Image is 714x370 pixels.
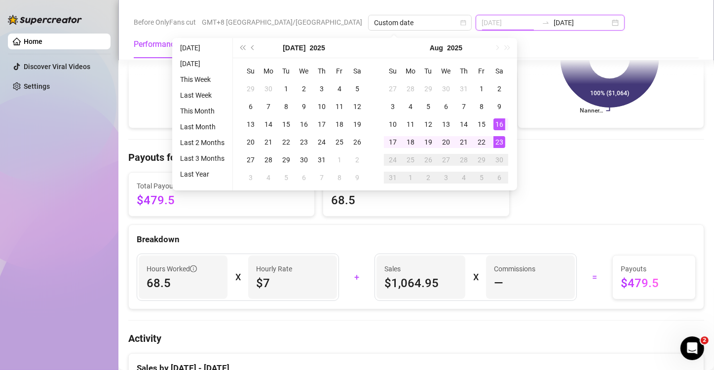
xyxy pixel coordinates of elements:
[313,80,331,98] td: 2025-07-03
[490,98,508,115] td: 2025-08-09
[298,118,310,130] div: 16
[283,38,305,58] button: Choose a month
[422,101,434,112] div: 5
[402,98,419,115] td: 2025-08-04
[473,80,490,98] td: 2025-08-01
[351,118,363,130] div: 19
[419,133,437,151] td: 2025-08-19
[473,62,490,80] th: Fr
[248,38,259,58] button: Previous month (PageUp)
[277,62,295,80] th: Tu
[473,169,490,186] td: 2025-09-05
[134,15,196,30] span: Before OnlyFans cut
[298,101,310,112] div: 9
[242,80,260,98] td: 2025-06-29
[490,151,508,169] td: 2025-08-30
[430,38,443,58] button: Choose a month
[384,115,402,133] td: 2025-08-10
[402,169,419,186] td: 2025-09-01
[176,42,228,54] li: [DATE]
[387,101,399,112] div: 3
[583,269,606,285] div: =
[473,115,490,133] td: 2025-08-15
[351,154,363,166] div: 2
[134,38,220,50] div: Performance Breakdown
[280,172,292,184] div: 5
[245,101,257,112] div: 6
[260,169,277,186] td: 2025-08-04
[493,136,505,148] div: 23
[280,136,292,148] div: 22
[316,83,328,95] div: 3
[176,137,228,148] li: Last 2 Months
[455,115,473,133] td: 2025-08-14
[176,105,228,117] li: This Month
[440,101,452,112] div: 6
[334,101,345,112] div: 11
[405,101,416,112] div: 4
[419,169,437,186] td: 2025-09-02
[384,80,402,98] td: 2025-07-27
[494,275,503,291] span: —
[422,172,434,184] div: 2
[455,62,473,80] th: Th
[260,151,277,169] td: 2025-07-28
[316,118,328,130] div: 17
[331,151,348,169] td: 2025-08-01
[331,133,348,151] td: 2025-07-25
[263,136,274,148] div: 21
[422,154,434,166] div: 26
[437,98,455,115] td: 2025-08-06
[680,336,704,360] iframe: Intercom live chat
[493,101,505,112] div: 9
[242,151,260,169] td: 2025-07-27
[237,38,248,58] button: Last year (Control + left)
[176,58,228,70] li: [DATE]
[542,19,550,27] span: to
[260,80,277,98] td: 2025-06-30
[437,151,455,169] td: 2025-08-27
[147,263,197,274] span: Hours Worked
[176,168,228,180] li: Last Year
[405,172,416,184] div: 1
[331,115,348,133] td: 2025-07-18
[348,151,366,169] td: 2025-08-02
[245,172,257,184] div: 3
[295,169,313,186] td: 2025-08-06
[235,269,240,285] div: X
[310,38,325,58] button: Choose a year
[419,80,437,98] td: 2025-07-29
[242,115,260,133] td: 2025-07-13
[176,89,228,101] li: Last Week
[295,62,313,80] th: We
[295,115,313,133] td: 2025-07-16
[295,98,313,115] td: 2025-07-09
[405,136,416,148] div: 18
[476,172,488,184] div: 5
[280,118,292,130] div: 15
[316,101,328,112] div: 10
[331,192,501,208] span: 68.5
[245,83,257,95] div: 29
[384,275,457,291] span: $1,064.95
[384,169,402,186] td: 2025-08-31
[176,74,228,85] li: This Week
[334,118,345,130] div: 18
[405,83,416,95] div: 28
[277,151,295,169] td: 2025-07-29
[334,154,345,166] div: 1
[490,169,508,186] td: 2025-09-06
[313,115,331,133] td: 2025-07-17
[458,101,470,112] div: 7
[419,115,437,133] td: 2025-08-12
[260,133,277,151] td: 2025-07-21
[277,169,295,186] td: 2025-08-05
[384,133,402,151] td: 2025-08-17
[128,332,704,345] h4: Activity
[402,115,419,133] td: 2025-08-11
[440,118,452,130] div: 13
[455,98,473,115] td: 2025-08-07
[313,169,331,186] td: 2025-08-07
[437,169,455,186] td: 2025-09-03
[473,98,490,115] td: 2025-08-08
